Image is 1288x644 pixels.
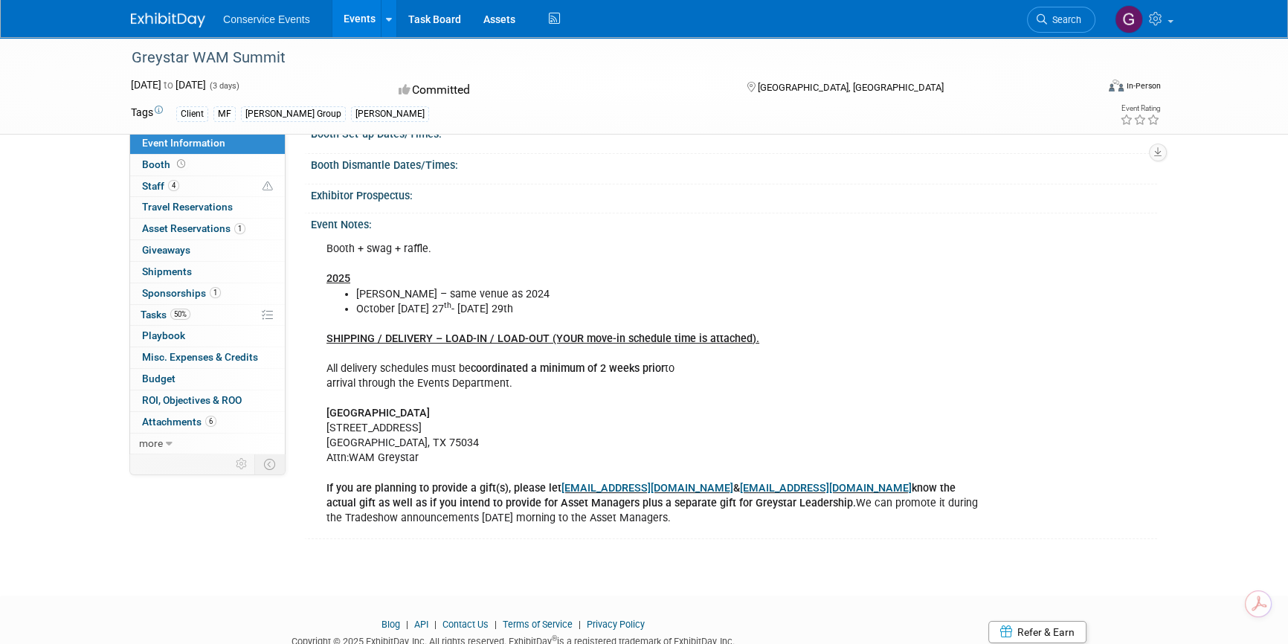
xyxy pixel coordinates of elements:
span: Potential Scheduling Conflict -- at least one attendee is tagged in another overlapping event. [263,180,273,193]
span: Playbook [142,329,185,341]
a: Sponsorships1 [130,283,285,304]
span: Event Information [142,137,225,149]
a: Contact Us [442,619,489,630]
a: [EMAIL_ADDRESS][DOMAIN_NAME] [740,482,912,495]
td: Tags [131,105,163,122]
div: MF [213,106,236,122]
a: Travel Reservations [130,197,285,218]
span: Booth [142,158,188,170]
u: 2025 [326,272,350,285]
a: Tasks50% [130,305,285,326]
span: 50% [170,309,190,320]
b: [GEOGRAPHIC_DATA] [326,407,430,419]
span: | [491,619,500,630]
div: Committed [394,77,723,103]
img: ExhibitDay [131,13,205,28]
div: Booth + swag + raffle. All delivery schedules must be to arrival through the Events Department. [... [316,234,992,532]
a: Shipments [130,262,285,283]
a: Booth [130,155,285,176]
span: 1 [234,223,245,234]
span: Sponsorships [142,287,221,299]
span: to [161,79,176,91]
span: [DATE] [DATE] [131,79,206,91]
a: Staff4 [130,176,285,197]
span: Giveaways [142,244,190,256]
a: Misc. Expenses & Credits [130,347,285,368]
span: Travel Reservations [142,201,233,213]
sup: ® [552,634,557,643]
span: Tasks [141,309,190,321]
span: 6 [205,416,216,427]
span: Search [1047,14,1081,25]
div: Event Rating [1120,105,1160,112]
a: Asset Reservations1 [130,219,285,239]
b: coordinated a minimum of [471,362,597,375]
div: In-Person [1126,80,1161,91]
img: Format-Inperson.png [1109,80,1124,91]
div: Event Format [1008,77,1161,100]
span: Booth not reserved yet [174,158,188,170]
span: Misc. Expenses & Credits [142,351,258,363]
span: (3 days) [208,81,239,91]
span: ROI, Objectives & ROO [142,394,242,406]
a: Giveaways [130,240,285,261]
span: Asset Reservations [142,222,245,234]
div: [PERSON_NAME] [351,106,429,122]
a: more [130,434,285,454]
a: Attachments6 [130,412,285,433]
div: [PERSON_NAME] Group [241,106,346,122]
b: If you are planning to provide a gift(s), please let & know the actual gift as well as if you int... [326,482,956,509]
a: Terms of Service [503,619,573,630]
span: | [431,619,440,630]
img: Gayle Reese [1115,5,1143,33]
span: Staff [142,180,179,192]
div: Booth Dismantle Dates/Times: [311,154,1157,173]
span: 4 [168,180,179,191]
a: Blog [381,619,400,630]
div: Exhibitor Prospectus: [311,184,1157,203]
span: Conservice Events [223,13,310,25]
span: 1 [210,287,221,298]
u: SHIPPING / DELIVERY – LOAD-IN / LOAD-OUT (YOUR move-in schedule time is attached). [326,332,759,345]
a: Search [1027,7,1095,33]
span: Budget [142,373,176,384]
div: Client [176,106,208,122]
span: | [575,619,585,630]
div: Greystar WAM Summit [126,45,1073,71]
a: Event Information [130,133,285,154]
span: Shipments [142,265,192,277]
a: API [414,619,428,630]
a: Privacy Policy [587,619,645,630]
li: [PERSON_NAME] – same venue as 2024 [356,287,983,302]
span: | [402,619,412,630]
a: Budget [130,369,285,390]
td: Toggle Event Tabs [255,454,286,474]
div: Event Notes: [311,213,1157,232]
span: more [139,437,163,449]
a: [EMAIL_ADDRESS][DOMAIN_NAME] [561,482,733,495]
a: Playbook [130,326,285,347]
td: Personalize Event Tab Strip [229,454,255,474]
b: 2 weeks prior [600,362,665,375]
a: Refer & Earn [988,621,1086,643]
span: [GEOGRAPHIC_DATA], [GEOGRAPHIC_DATA] [757,82,943,93]
sup: th [444,300,451,310]
span: Attachments [142,416,216,428]
a: ROI, Objectives & ROO [130,390,285,411]
li: October [DATE] 27 - [DATE] 29th [356,302,983,317]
